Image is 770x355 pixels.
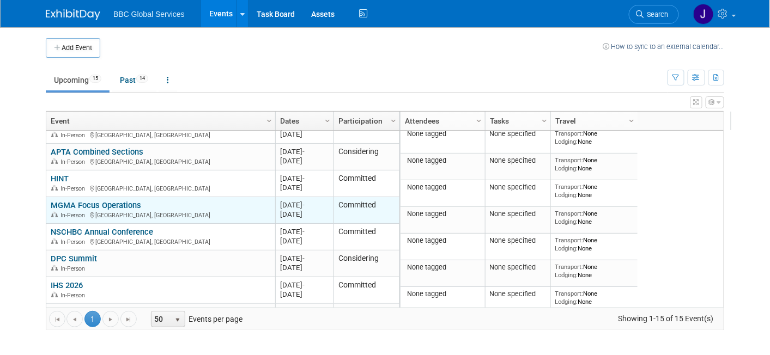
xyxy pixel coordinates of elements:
[302,148,305,156] span: -
[555,183,584,191] span: Transport:
[51,265,58,271] img: In-Person Event
[334,170,399,197] td: Committed
[53,315,62,324] span: Go to the first page
[51,307,137,317] a: FYZICAL Brand Triumph
[490,263,547,272] div: None specified
[60,185,88,192] span: In-Person
[120,311,137,327] a: Go to the last page
[89,75,101,83] span: 15
[173,316,182,325] span: select
[151,311,170,327] span: 50
[338,112,392,130] a: Participation
[490,183,547,192] div: None specified
[280,200,329,210] div: [DATE]
[555,290,584,297] span: Transport:
[265,117,274,125] span: Column Settings
[555,263,634,279] div: None None
[388,112,400,128] a: Column Settings
[334,304,399,330] td: Committed
[334,224,399,250] td: Committed
[603,42,724,51] a: How to sync to an external calendar...
[102,311,119,327] a: Go to the next page
[555,130,584,137] span: Transport:
[334,250,399,277] td: Considering
[490,112,543,130] a: Tasks
[280,280,329,290] div: [DATE]
[113,10,185,19] span: BBC Global Services
[84,311,101,327] span: 1
[555,236,584,244] span: Transport:
[555,244,578,252] span: Lodging:
[555,290,634,305] div: None None
[490,290,547,298] div: None specified
[51,147,143,157] a: APTA Combined Sections
[60,292,88,299] span: In-Person
[405,263,481,272] div: None tagged
[555,210,584,217] span: Transport:
[51,158,58,164] img: In-Person Event
[280,183,329,192] div: [DATE]
[475,117,483,125] span: Column Settings
[555,138,578,145] span: Lodging:
[51,210,270,219] div: [GEOGRAPHIC_DATA], [GEOGRAPHIC_DATA]
[280,307,329,316] div: [DATE]
[51,254,97,264] a: DPC Summit
[555,130,634,145] div: None None
[334,197,399,224] td: Committed
[60,132,88,139] span: In-Person
[322,112,334,128] a: Column Settings
[334,144,399,170] td: Considering
[264,112,276,128] a: Column Settings
[490,236,547,245] div: None specified
[627,117,636,125] span: Column Settings
[51,132,58,137] img: In-Person Event
[334,117,399,144] td: Committed
[302,228,305,236] span: -
[49,311,65,327] a: Go to the first page
[51,174,69,183] a: HINT
[51,280,83,290] a: IHS 2026
[280,112,326,130] a: Dates
[70,315,79,324] span: Go to the previous page
[693,4,714,25] img: Jennifer Benedict
[51,157,270,166] div: [GEOGRAPHIC_DATA], [GEOGRAPHIC_DATA]
[405,290,481,298] div: None tagged
[323,117,332,125] span: Column Settings
[66,311,83,327] a: Go to the previous page
[405,156,481,165] div: None tagged
[51,112,268,130] a: Event
[540,117,549,125] span: Column Settings
[46,38,100,58] button: Add Event
[608,311,724,326] span: Showing 1-15 of 15 Event(s)
[302,201,305,209] span: -
[280,227,329,236] div: [DATE]
[51,238,58,244] img: In-Person Event
[490,210,547,218] div: None specified
[280,263,329,272] div: [DATE]
[280,290,329,299] div: [DATE]
[405,130,481,138] div: None tagged
[51,185,58,191] img: In-Person Event
[46,9,100,20] img: ExhibitDay
[51,237,270,246] div: [GEOGRAPHIC_DATA], [GEOGRAPHIC_DATA]
[280,147,329,156] div: [DATE]
[405,183,481,192] div: None tagged
[389,117,398,125] span: Column Settings
[51,227,153,237] a: NSCHBC Annual Conference
[334,277,399,304] td: Committed
[51,212,58,217] img: In-Person Event
[136,75,148,83] span: 14
[490,130,547,138] div: None specified
[112,70,156,90] a: Past14
[555,271,578,279] span: Lodging:
[280,254,329,263] div: [DATE]
[51,130,270,139] div: [GEOGRAPHIC_DATA], [GEOGRAPHIC_DATA]
[405,112,478,130] a: Attendees
[60,212,88,219] span: In-Person
[555,156,584,164] span: Transport:
[555,210,634,225] div: None None
[51,292,58,297] img: In-Person Event
[555,183,634,199] div: None None
[555,263,584,271] span: Transport:
[555,191,578,199] span: Lodging:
